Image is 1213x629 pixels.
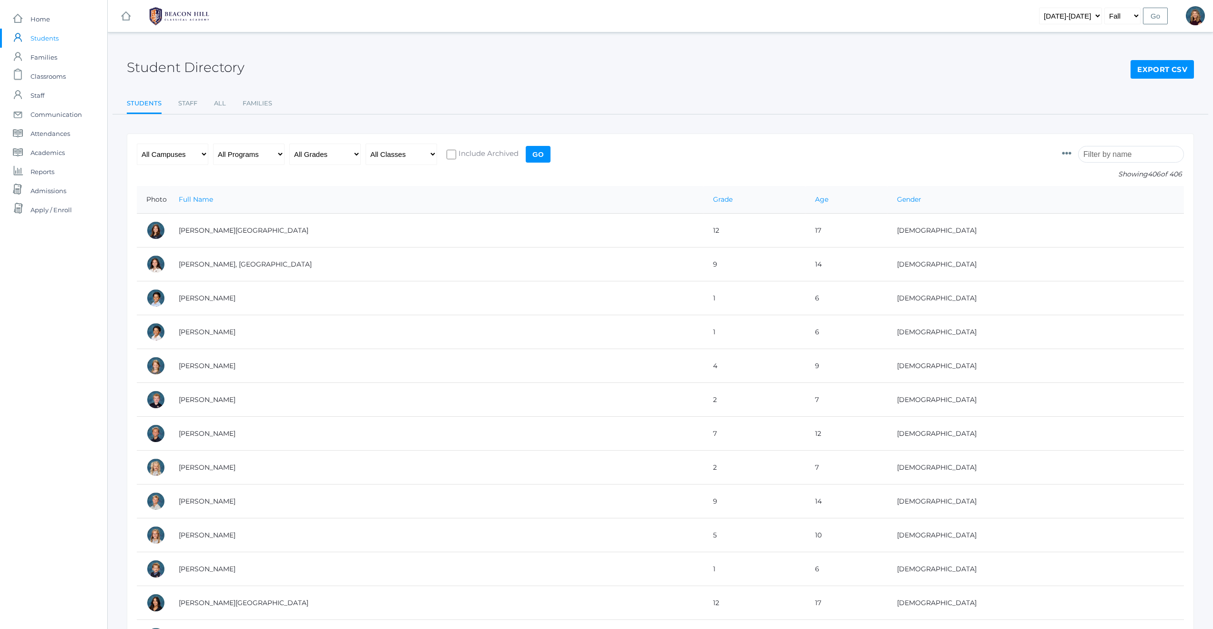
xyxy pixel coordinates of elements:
td: 2 [703,451,805,485]
a: Age [815,195,828,204]
input: Go [1143,8,1168,24]
td: [DEMOGRAPHIC_DATA] [887,451,1184,485]
td: 1 [703,281,805,315]
td: 17 [805,586,887,620]
td: [PERSON_NAME] [169,518,703,552]
td: [PERSON_NAME], [GEOGRAPHIC_DATA] [169,247,703,281]
td: 7 [805,451,887,485]
td: [PERSON_NAME] [169,383,703,417]
td: [DEMOGRAPHIC_DATA] [887,315,1184,349]
span: Staff [31,86,44,105]
div: Victoria Arellano [146,593,165,612]
td: 1 [703,552,805,586]
span: Apply / Enroll [31,200,72,219]
input: Go [526,146,550,163]
input: Filter by name [1078,146,1184,163]
td: [PERSON_NAME] [169,451,703,485]
td: 17 [805,214,887,247]
td: [PERSON_NAME][GEOGRAPHIC_DATA] [169,586,703,620]
td: [PERSON_NAME] [169,281,703,315]
th: Photo [137,186,169,214]
td: [PERSON_NAME] [169,552,703,586]
span: Families [31,48,57,67]
a: Gender [897,195,921,204]
td: [DEMOGRAPHIC_DATA] [887,586,1184,620]
div: Dominic Abrea [146,289,165,308]
div: Jack Adams [146,390,165,409]
td: [PERSON_NAME] [169,349,703,383]
span: 406 [1148,170,1161,178]
td: 12 [805,417,887,451]
div: Phoenix Abdulla [146,255,165,274]
span: Admissions [31,181,66,200]
span: Attendances [31,124,70,143]
td: 6 [805,315,887,349]
span: Students [31,29,59,48]
a: Students [127,94,162,114]
span: Include Archived [456,148,519,160]
td: 5 [703,518,805,552]
td: 14 [805,247,887,281]
td: 9 [703,485,805,518]
a: Staff [178,94,197,113]
td: [DEMOGRAPHIC_DATA] [887,417,1184,451]
td: 6 [805,552,887,586]
td: 12 [703,586,805,620]
div: Logan Albanese [146,492,165,511]
p: Showing of 406 [1062,169,1184,179]
td: 2 [703,383,805,417]
div: Charlotte Abdulla [146,221,165,240]
div: Amelia Adams [146,356,165,375]
td: [DEMOGRAPHIC_DATA] [887,552,1184,586]
div: Lindsay Leeds [1186,6,1205,25]
td: 6 [805,281,887,315]
td: 7 [703,417,805,451]
a: All [214,94,226,113]
td: [DEMOGRAPHIC_DATA] [887,247,1184,281]
td: [DEMOGRAPHIC_DATA] [887,383,1184,417]
td: 7 [805,383,887,417]
h2: Student Directory [127,60,245,75]
td: [PERSON_NAME] [169,485,703,518]
a: Export CSV [1131,60,1194,79]
span: Reports [31,162,54,181]
td: [DEMOGRAPHIC_DATA] [887,349,1184,383]
td: [DEMOGRAPHIC_DATA] [887,214,1184,247]
td: [DEMOGRAPHIC_DATA] [887,518,1184,552]
a: Families [243,94,272,113]
span: Classrooms [31,67,66,86]
td: [PERSON_NAME] [169,315,703,349]
td: 4 [703,349,805,383]
div: Grayson Abrea [146,322,165,341]
div: Nolan Alstot [146,559,165,578]
td: [PERSON_NAME][GEOGRAPHIC_DATA] [169,214,703,247]
td: [DEMOGRAPHIC_DATA] [887,485,1184,518]
td: 14 [805,485,887,518]
img: 1_BHCALogos-05.png [143,4,215,28]
span: Academics [31,143,65,162]
div: Cole Albanese [146,424,165,443]
td: 9 [805,349,887,383]
div: Elle Albanese [146,458,165,477]
a: Grade [713,195,733,204]
td: 1 [703,315,805,349]
td: 9 [703,247,805,281]
a: Full Name [179,195,213,204]
span: Home [31,10,50,29]
td: [DEMOGRAPHIC_DATA] [887,281,1184,315]
td: 12 [703,214,805,247]
span: Communication [31,105,82,124]
td: 10 [805,518,887,552]
input: Include Archived [447,150,456,159]
div: Paige Albanese [146,526,165,545]
td: [PERSON_NAME] [169,417,703,451]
